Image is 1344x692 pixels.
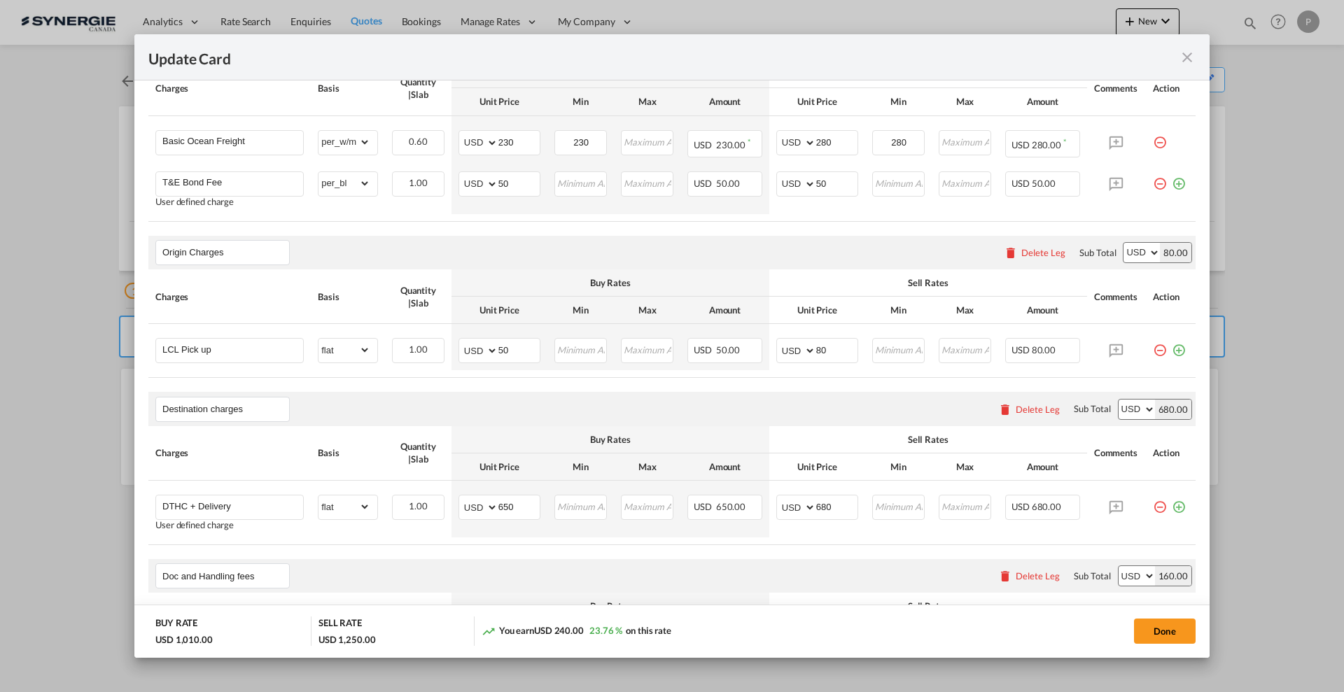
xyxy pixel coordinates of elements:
[1004,247,1065,258] button: Delete Leg
[716,501,745,512] span: 650.00
[162,399,289,420] input: Leg Name
[940,339,990,360] input: Maximum Amount
[865,88,932,115] th: Min
[458,600,762,612] div: Buy Rates
[1172,338,1186,352] md-icon: icon-plus-circle-outline green-400-fg
[1011,344,1030,355] span: USD
[392,440,444,465] div: Quantity | Slab
[998,569,1012,583] md-icon: icon-delete
[458,433,762,446] div: Buy Rates
[622,495,673,516] input: Maximum Amount
[556,495,606,516] input: Minimum Amount
[1032,501,1061,512] span: 680.00
[874,172,924,193] input: Minimum Amount
[1087,269,1146,324] th: Comments
[776,276,1080,289] div: Sell Rates
[1074,570,1110,582] div: Sub Total
[155,446,304,459] div: Charges
[874,339,924,360] input: Minimum Amount
[498,131,540,152] input: 230
[318,82,378,94] div: Basis
[932,297,998,324] th: Max
[134,34,1210,657] md-dialog: Update CardPort of ...
[694,178,714,189] span: USD
[622,172,673,193] input: Maximum Amount
[1079,246,1116,259] div: Sub Total
[874,131,924,152] input: Minimum Amount
[162,131,303,152] input: Charge Name
[1172,171,1186,185] md-icon: icon-plus-circle-outline green-400-fg
[816,172,857,193] input: 50
[1011,139,1030,150] span: USD
[748,137,750,146] sup: Minimum amount
[318,172,370,195] select: per_bl
[318,339,370,361] select: flat
[874,495,924,516] input: Minimum Amount
[556,339,606,360] input: Minimum Amount
[148,48,1179,66] div: Update Card
[162,495,303,516] input: Charge Name
[1063,137,1066,146] sup: Minimum amount
[998,453,1087,481] th: Amount
[694,501,714,512] span: USD
[716,344,741,355] span: 50.00
[155,197,304,207] div: User defined charge
[614,453,680,481] th: Max
[932,88,998,115] th: Max
[409,177,428,188] span: 1.00
[409,500,428,511] span: 1.00
[1134,619,1196,644] button: Done
[769,88,865,115] th: Unit Price
[816,495,857,516] input: 680
[998,402,1012,416] md-icon: icon-delete
[622,339,673,360] input: Maximum Amount
[776,433,1080,446] div: Sell Rates
[932,453,998,481] th: Max
[498,339,540,360] input: 50
[556,131,606,152] input: Minimum Amount
[1087,426,1146,481] th: Comments
[940,131,990,152] input: Maximum Amount
[1074,402,1110,415] div: Sub Total
[1155,566,1191,586] div: 160.00
[622,131,673,152] input: Maximum Amount
[156,495,303,516] md-input-container: DTHC + Delivery
[1146,61,1196,115] th: Action
[162,172,303,193] input: Charge Name
[547,297,614,324] th: Min
[451,88,547,115] th: Unit Price
[392,76,444,101] div: Quantity | Slab
[392,284,444,309] div: Quantity | Slab
[155,633,213,646] div: USD 1,010.00
[451,453,547,481] th: Unit Price
[865,453,932,481] th: Min
[998,570,1060,581] button: Delete Leg
[318,495,370,518] select: flat
[1153,495,1167,509] md-icon: icon-minus-circle-outline red-400-fg pt-7
[318,633,376,646] div: USD 1,250.00
[547,88,614,115] th: Min
[1153,338,1167,352] md-icon: icon-minus-circle-outline red-400-fg pt-7
[1032,344,1056,355] span: 80.00
[156,339,303,360] md-input-container: LCL Pick up
[162,339,303,360] input: Charge Name
[1032,139,1061,150] span: 280.00
[940,172,990,193] input: Maximum Amount
[1146,426,1196,481] th: Action
[694,139,714,150] span: USD
[498,495,540,516] input: 650
[614,88,680,115] th: Max
[680,88,769,115] th: Amount
[1146,269,1196,324] th: Action
[482,624,671,639] div: You earn on this rate
[998,88,1087,115] th: Amount
[589,625,622,636] span: 23.76 %
[1153,171,1167,185] md-icon: icon-minus-circle-outline red-400-fg pt-7
[1016,404,1060,415] div: Delete Leg
[318,131,370,153] select: per_w/m
[556,172,606,193] input: Minimum Amount
[940,495,990,516] input: Maximum Amount
[318,290,378,303] div: Basis
[458,276,762,289] div: Buy Rates
[769,297,865,324] th: Unit Price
